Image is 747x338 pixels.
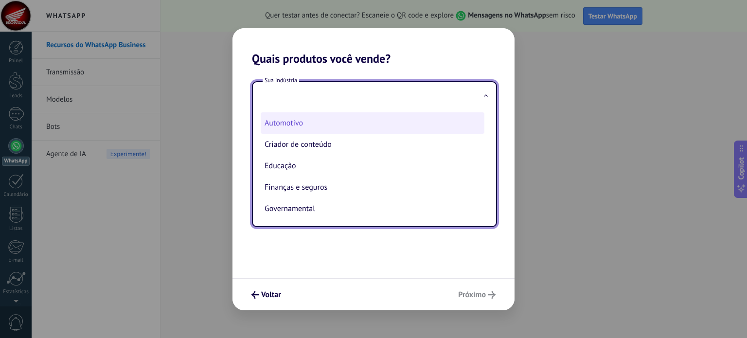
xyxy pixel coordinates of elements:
[261,291,281,298] span: Voltar
[247,286,285,303] button: Voltar
[261,134,484,155] li: Criador de conteúdo
[261,112,484,134] li: Automotivo
[261,219,484,241] li: Manufatura/Indústria
[261,155,484,177] li: Educação
[261,198,484,219] li: Governamental
[263,76,299,85] span: Sua indústria
[232,28,515,66] h2: Quais produtos você vende?
[261,177,484,198] li: Finanças e seguros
